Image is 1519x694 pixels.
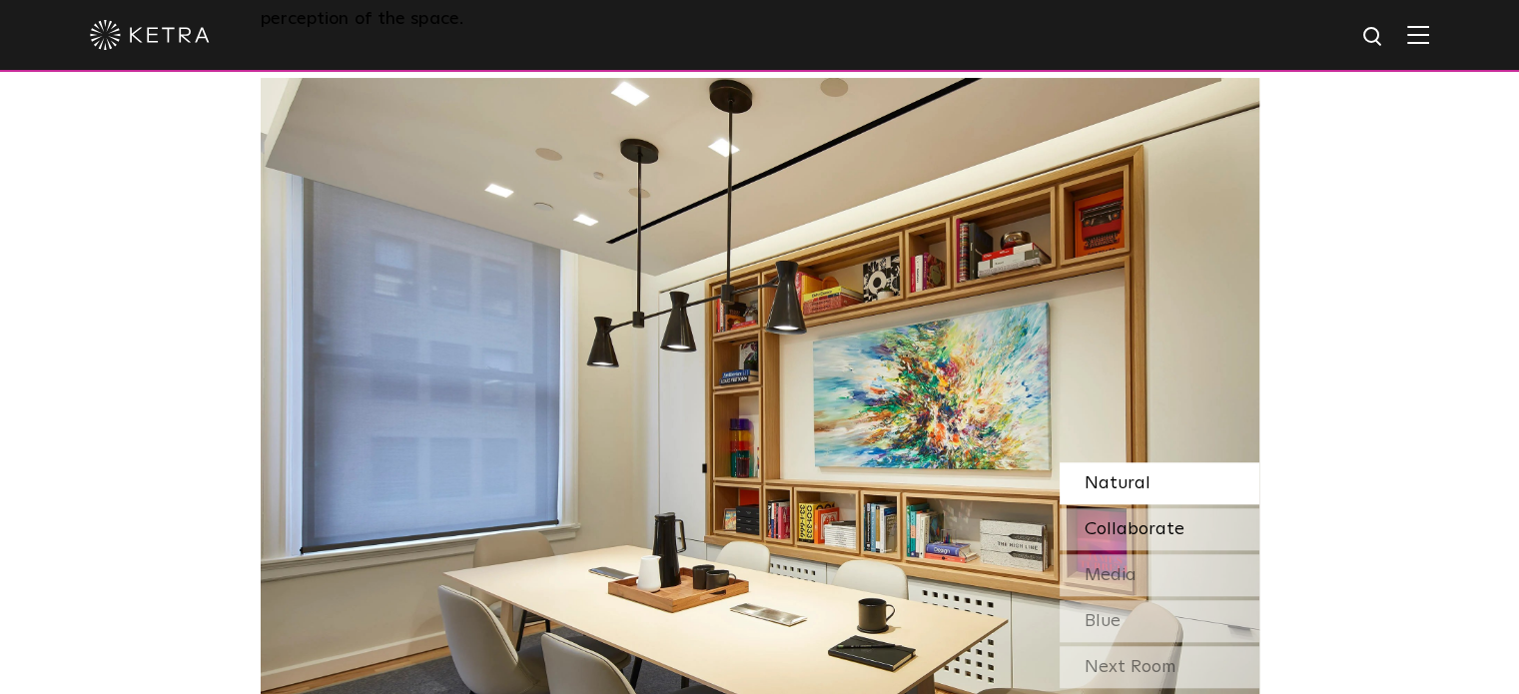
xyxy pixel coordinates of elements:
img: ketra-logo-2019-white [90,20,210,50]
img: Hamburger%20Nav.svg [1407,25,1429,44]
span: Natural [1085,474,1150,492]
img: search icon [1361,25,1386,50]
span: Media [1085,566,1137,584]
span: Blue [1085,612,1121,630]
span: Collaborate [1085,520,1184,538]
div: Next Room [1060,646,1259,688]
